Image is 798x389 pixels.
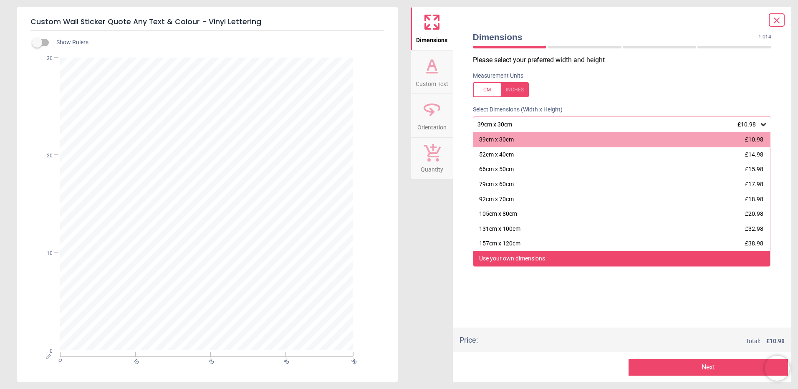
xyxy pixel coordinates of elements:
p: Please select your preferred width and height [473,56,778,65]
div: 92cm x 70cm [479,195,514,204]
h5: Custom Wall Sticker Quote Any Text & Colour - Vinyl Lettering [30,13,384,31]
span: £15.98 [745,166,763,172]
span: £14.98 [745,151,763,158]
label: Measurement Units [473,72,523,80]
span: £17.98 [745,181,763,187]
span: Dimensions [416,32,447,45]
span: 1 of 4 [758,33,771,40]
span: £10.98 [737,121,756,128]
button: Custom Text [411,51,453,94]
div: 79cm x 60cm [479,180,514,189]
iframe: Brevo live chat [765,356,790,381]
button: Dimensions [411,7,453,50]
div: 157cm x 120cm [479,240,520,248]
span: Dimensions [473,31,759,43]
button: Orientation [411,94,453,137]
div: Total: [490,337,785,346]
label: Select Dimensions (Width x Height) [466,106,563,114]
div: Use your own dimensions [479,255,545,263]
button: Next [629,359,788,376]
div: 66cm x 50cm [479,165,514,174]
div: Show Rulers [37,38,398,48]
span: Orientation [417,119,447,132]
div: 39cm x 30cm [477,121,760,128]
button: Quantity [411,138,453,179]
div: 131cm x 100cm [479,225,520,233]
span: 30 [37,55,53,62]
span: £18.98 [745,196,763,202]
div: Price : [460,335,478,345]
div: 52cm x 40cm [479,151,514,159]
span: Quantity [421,162,443,174]
span: £20.98 [745,210,763,217]
span: £ [766,337,785,346]
span: £38.98 [745,240,763,247]
span: £32.98 [745,225,763,232]
div: 105cm x 80cm [479,210,517,218]
div: 39cm x 30cm [479,136,514,144]
span: Custom Text [416,76,448,88]
span: £10.98 [745,136,763,143]
span: 10.98 [770,338,785,344]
